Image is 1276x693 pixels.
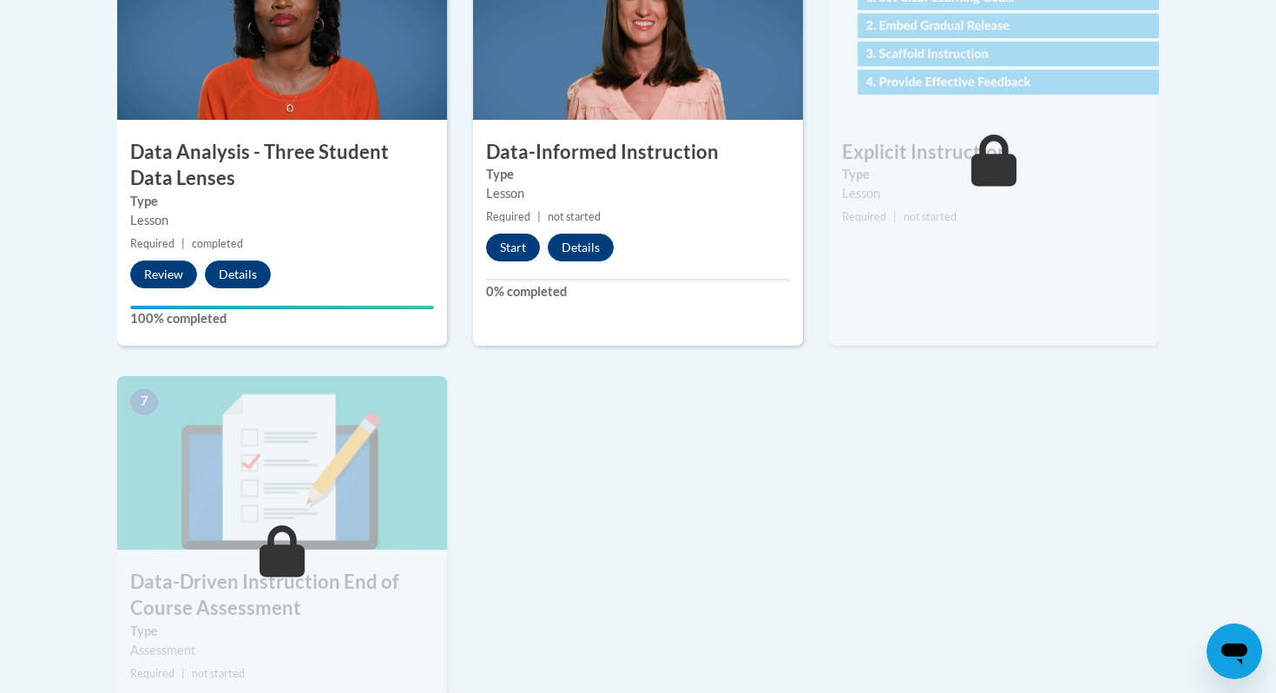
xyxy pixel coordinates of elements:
div: Lesson [842,184,1146,203]
div: Your progress [130,306,434,309]
span: | [537,210,541,223]
span: | [893,210,897,223]
button: Review [130,261,197,288]
h3: Explicit Instruction [829,139,1159,166]
h3: Data Analysis - Three Student Data Lenses [117,139,447,193]
div: Assessment [130,641,434,660]
label: 100% completed [130,309,434,328]
button: Details [205,261,271,288]
div: Lesson [486,184,790,203]
span: | [181,667,185,680]
span: Required [486,210,530,223]
label: Type [130,622,434,641]
span: completed [192,237,243,250]
h3: Data-Informed Instruction [473,139,803,166]
label: Type [842,165,1146,184]
label: 0% completed [486,282,790,301]
h3: Data-Driven Instruction End of Course Assessment [117,569,447,623]
iframe: Button to launch messaging window [1207,624,1262,679]
img: Course Image [117,376,447,550]
label: Type [486,165,790,184]
span: Required [130,667,174,680]
div: Lesson [130,211,434,230]
span: not started [904,210,957,223]
span: 7 [130,389,158,415]
span: not started [548,210,601,223]
button: Start [486,234,540,261]
span: Required [842,210,886,223]
span: Required [130,237,174,250]
label: Type [130,192,434,211]
span: not started [192,667,245,680]
span: | [181,237,185,250]
button: Details [548,234,614,261]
